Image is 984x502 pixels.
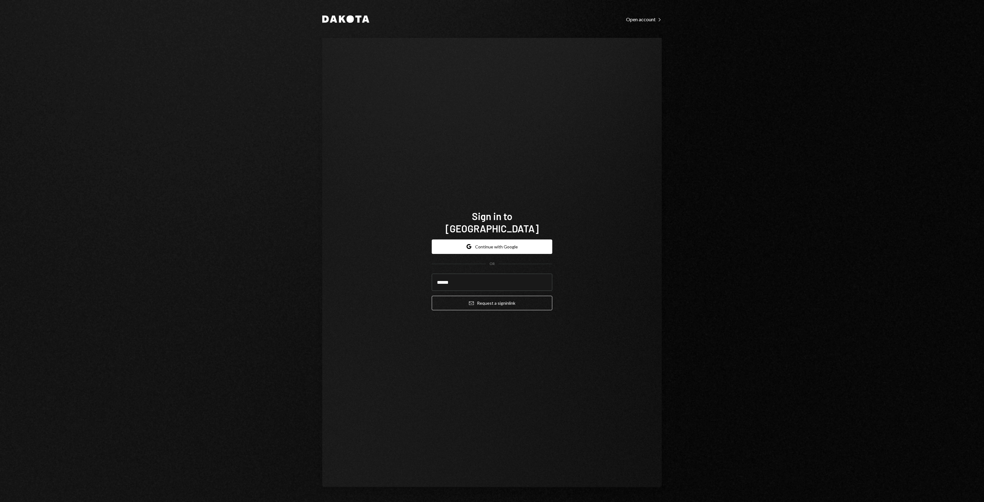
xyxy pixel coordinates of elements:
div: OR [490,261,495,267]
h1: Sign in to [GEOGRAPHIC_DATA] [432,210,552,235]
a: Open account [626,16,662,22]
button: Request a signinlink [432,296,552,310]
button: Continue with Google [432,239,552,254]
